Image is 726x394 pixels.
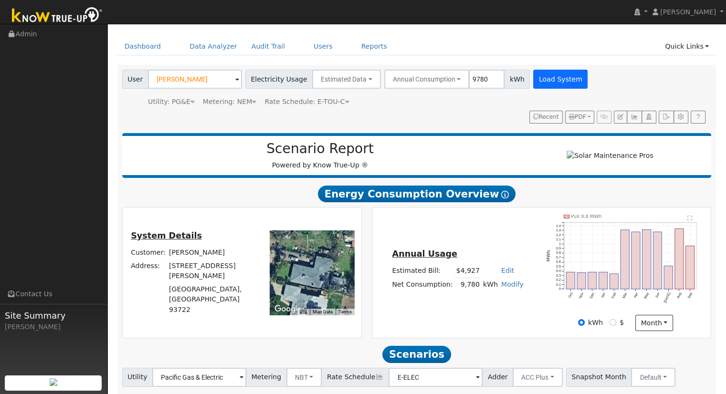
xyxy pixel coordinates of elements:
text: Pull 9.8 MWh [571,214,602,219]
text: Apr [633,291,639,299]
input: Select a Rate Schedule [389,368,483,387]
text: MWh [547,250,551,262]
td: [GEOGRAPHIC_DATA], [GEOGRAPHIC_DATA] 93722 [168,283,257,316]
a: Reports [354,38,394,55]
a: Modify [501,280,524,288]
div: [PERSON_NAME] [5,322,102,332]
input: Select a User [148,70,242,89]
a: Dashboard [117,38,168,55]
span: User [122,70,148,89]
text: Nov [578,291,585,299]
span: Site Summary [5,309,102,322]
text: 1.4 [556,223,561,228]
a: Users [306,38,340,55]
label: $ [620,318,624,328]
button: Map Data [313,309,333,315]
text: 0.3 [556,273,561,278]
td: kWh [481,278,499,291]
div: Utility: PG&E [148,97,195,107]
img: Solar Maintenance Pros [567,151,653,161]
rect: onclick="" [610,274,619,289]
a: Data Analyzer [182,38,244,55]
text: Jun [655,292,661,299]
button: Edit User [614,111,627,124]
h2: Scenario Report [132,141,508,157]
text: Feb [611,292,617,299]
text: 0.2 [556,278,561,282]
rect: onclick="" [577,272,586,289]
text: [DATE] [663,292,672,304]
div: Powered by Know True-Up ® [127,141,514,170]
rect: onclick="" [686,246,695,289]
button: Recent [529,111,563,124]
button: Login As [642,111,656,124]
text: 1.2 [556,232,561,237]
button: Export Interval Data [659,111,673,124]
button: month [635,315,673,331]
div: Metering: NEM [203,97,256,107]
button: Load System [533,70,588,89]
i: Show Help [501,191,509,198]
img: Google [272,303,304,315]
label: kWh [588,318,603,328]
text: Jan [600,292,606,299]
text: Mar [622,291,629,299]
td: Net Consumption: [390,278,454,291]
span: Snapshot Month [566,368,632,387]
span: [PERSON_NAME] [660,8,716,16]
text: Dec [589,291,596,299]
td: [STREET_ADDRESS][PERSON_NAME] [168,259,257,283]
text: Oct [568,292,574,299]
button: Default [631,368,675,387]
button: ACC Plus [513,368,563,387]
text:  [688,215,693,221]
rect: onclick="" [588,272,597,289]
button: Annual Consumption [384,70,470,89]
text: 0.6 [556,259,561,264]
td: Customer: [129,246,168,259]
td: Estimated Bill: [390,264,454,278]
text: 1.1 [556,237,561,241]
text: 0.1 [556,282,561,287]
span: Adder [482,368,513,387]
text: 1 [559,241,561,246]
button: Multi-Series Graph [627,111,642,124]
a: Open this area in Google Maps (opens a new window) [272,303,304,315]
a: Terms (opens in new tab) [338,309,352,314]
td: $4,927 [454,264,481,278]
td: [PERSON_NAME] [168,246,257,259]
span: kWh [504,70,530,89]
rect: onclick="" [566,272,575,289]
text: 0.7 [556,255,561,259]
a: Edit [501,267,514,274]
rect: onclick="" [642,229,651,289]
rect: onclick="" [599,272,608,289]
text: 0.4 [556,269,561,273]
rect: onclick="" [632,232,641,289]
rect: onclick="" [664,266,673,290]
text: 0.8 [556,250,561,255]
button: Estimated Data [312,70,381,89]
button: PDF [565,111,594,124]
td: Address: [129,259,168,283]
td: 9,780 [454,278,481,291]
text: May [643,291,650,300]
span: Alias: HETOUC [264,98,349,105]
text: 1.3 [556,228,561,232]
button: Settings [673,111,688,124]
a: Audit Trail [244,38,292,55]
text: Sep [687,292,694,300]
span: PDF [569,114,586,120]
input: kWh [578,319,585,326]
span: Electricity Usage [245,70,313,89]
span: Scenarios [382,346,451,363]
text: 0.9 [556,246,561,250]
span: Rate Schedule [321,368,389,387]
a: Quick Links [658,38,716,55]
rect: onclick="" [621,229,630,289]
span: Energy Consumption Overview [318,186,516,203]
text: Aug [676,292,683,300]
button: NBT [286,368,322,387]
input: $ [610,319,616,326]
u: Annual Usage [392,249,457,259]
